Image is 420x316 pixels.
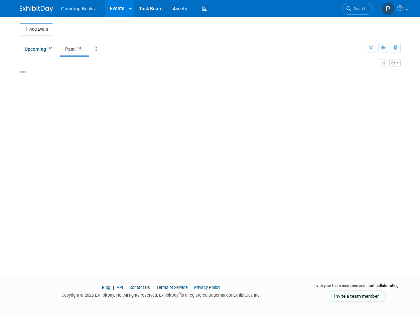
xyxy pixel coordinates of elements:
[20,43,59,55] a: Upcoming12
[382,2,394,15] img: Pam Fitzgerald
[351,6,367,11] span: Search
[342,3,373,15] a: Search
[194,285,220,290] a: Privacy Policy
[20,71,26,73] img: loading...
[178,292,181,296] sup: ®
[102,285,110,290] a: Blog
[75,46,84,51] span: 100
[46,46,54,51] span: 12
[156,285,188,290] a: Terms of Service
[61,6,95,11] span: Gumdrop Books
[60,43,89,55] a: Past100
[189,285,193,290] span: |
[329,291,384,301] a: Invite a team member
[313,283,401,293] div: Invite your team members and start collaborating:
[124,285,128,290] span: |
[20,23,53,35] button: Add Event
[20,291,303,298] div: Copyright © 2025 ExhibitDay, Inc. All rights reserved. ExhibitDay is a registered trademark of Ex...
[151,285,155,290] span: |
[129,285,150,290] a: Contact Us
[117,285,123,290] a: API
[111,285,116,290] span: |
[20,6,53,12] img: ExhibitDay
